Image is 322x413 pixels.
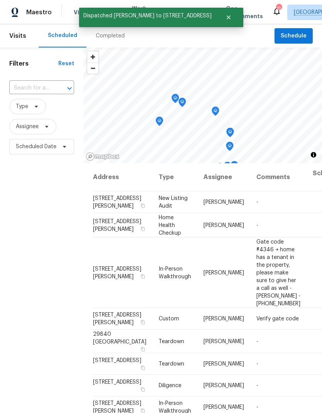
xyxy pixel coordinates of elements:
[93,379,141,385] span: [STREET_ADDRESS]
[159,316,179,322] span: Custom
[159,266,191,279] span: In-Person Walkthrough
[203,339,244,344] span: [PERSON_NAME]
[250,163,307,191] th: Comments
[139,386,146,393] button: Copy Address
[203,361,244,367] span: [PERSON_NAME]
[87,63,98,74] button: Zoom out
[139,364,146,371] button: Copy Address
[256,383,258,388] span: -
[203,316,244,322] span: [PERSON_NAME]
[87,63,98,74] span: Zoom out
[156,117,163,129] div: Map marker
[309,150,318,159] button: Toggle attribution
[9,27,26,44] span: Visits
[16,143,56,151] span: Scheduled Date
[93,358,141,363] span: [STREET_ADDRESS]
[139,273,146,279] button: Copy Address
[171,94,179,106] div: Map marker
[226,142,234,154] div: Map marker
[74,8,90,16] span: Visits
[93,218,141,232] span: [STREET_ADDRESS][PERSON_NAME]
[226,128,234,140] div: Map marker
[197,163,250,191] th: Assignee
[93,266,141,279] span: [STREET_ADDRESS][PERSON_NAME]
[16,103,28,110] span: Type
[93,312,141,325] span: [STREET_ADDRESS][PERSON_NAME]
[226,5,263,20] span: Geo Assignments
[9,60,58,68] h1: Filters
[9,82,53,94] input: Search for an address...
[159,361,184,367] span: Teardown
[139,319,146,326] button: Copy Address
[93,331,146,344] span: 29840 [GEOGRAPHIC_DATA]
[256,222,258,228] span: -
[159,339,184,344] span: Teardown
[87,51,98,63] button: Zoom in
[58,60,74,68] div: Reset
[256,339,258,344] span: -
[26,8,52,16] span: Maestro
[139,345,146,352] button: Copy Address
[281,31,307,41] span: Schedule
[216,10,241,25] button: Close
[256,239,300,306] span: Gate code #4346 → home has a tenant in the property, please make sure to give her a call as well ...
[216,163,224,175] div: Map marker
[256,361,258,367] span: -
[96,32,125,40] div: Completed
[86,152,120,161] a: Mapbox homepage
[48,32,77,39] div: Scheduled
[203,405,244,410] span: [PERSON_NAME]
[93,196,141,209] span: [STREET_ADDRESS][PERSON_NAME]
[203,270,244,275] span: [PERSON_NAME]
[203,383,244,388] span: [PERSON_NAME]
[203,222,244,228] span: [PERSON_NAME]
[256,316,299,322] span: Verify gate code
[132,5,152,20] span: Work Orders
[212,107,219,118] div: Map marker
[256,200,258,205] span: -
[256,405,258,410] span: -
[64,83,75,94] button: Open
[178,98,186,110] div: Map marker
[203,200,244,205] span: [PERSON_NAME]
[230,161,238,173] div: Map marker
[16,123,39,130] span: Assignee
[224,162,231,174] div: Map marker
[79,8,216,24] span: Dispatched [PERSON_NAME] to [STREET_ADDRESS]
[311,151,316,159] span: Toggle attribution
[93,163,153,191] th: Address
[275,28,313,44] button: Schedule
[159,383,181,388] span: Diligence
